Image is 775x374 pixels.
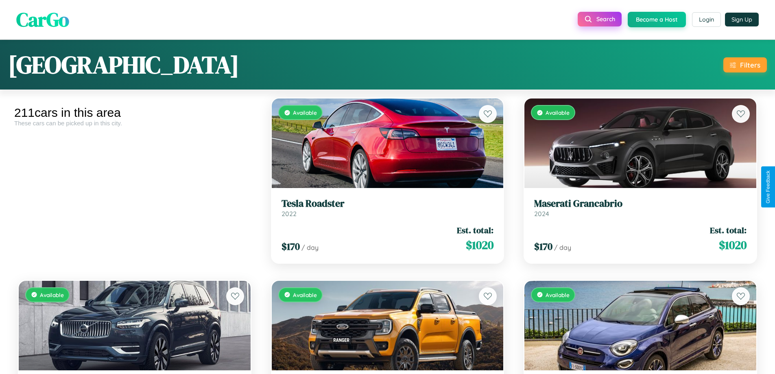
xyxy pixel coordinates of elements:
[765,171,771,203] div: Give Feedback
[546,109,570,116] span: Available
[719,237,747,253] span: $ 1020
[710,224,747,236] span: Est. total:
[596,15,615,23] span: Search
[14,120,255,127] div: These cars can be picked up in this city.
[725,13,759,26] button: Sign Up
[578,12,622,26] button: Search
[534,198,747,210] h3: Maserati Grancabrio
[14,106,255,120] div: 211 cars in this area
[282,240,300,253] span: $ 170
[723,57,767,72] button: Filters
[546,291,570,298] span: Available
[692,12,721,27] button: Login
[282,198,494,218] a: Tesla Roadster2022
[8,48,239,81] h1: [GEOGRAPHIC_DATA]
[16,6,69,33] span: CarGo
[301,243,319,252] span: / day
[628,12,686,27] button: Become a Host
[40,291,64,298] span: Available
[466,237,493,253] span: $ 1020
[293,109,317,116] span: Available
[554,243,571,252] span: / day
[293,291,317,298] span: Available
[282,210,297,218] span: 2022
[457,224,493,236] span: Est. total:
[534,240,552,253] span: $ 170
[282,198,494,210] h3: Tesla Roadster
[534,198,747,218] a: Maserati Grancabrio2024
[534,210,549,218] span: 2024
[740,61,760,69] div: Filters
